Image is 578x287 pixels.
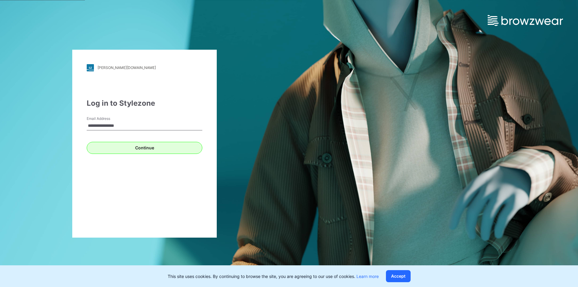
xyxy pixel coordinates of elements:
p: This site uses cookies. By continuing to browse the site, you are agreeing to our use of cookies. [168,273,379,279]
label: Email Address [87,116,129,121]
a: Learn more [356,274,379,279]
button: Accept [386,270,411,282]
img: browzwear-logo.e42bd6dac1945053ebaf764b6aa21510.svg [488,15,563,26]
a: [PERSON_NAME][DOMAIN_NAME] [87,64,202,71]
button: Continue [87,142,202,154]
div: [PERSON_NAME][DOMAIN_NAME] [98,65,156,70]
div: Log in to Stylezone [87,98,202,109]
img: stylezone-logo.562084cfcfab977791bfbf7441f1a819.svg [87,64,94,71]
